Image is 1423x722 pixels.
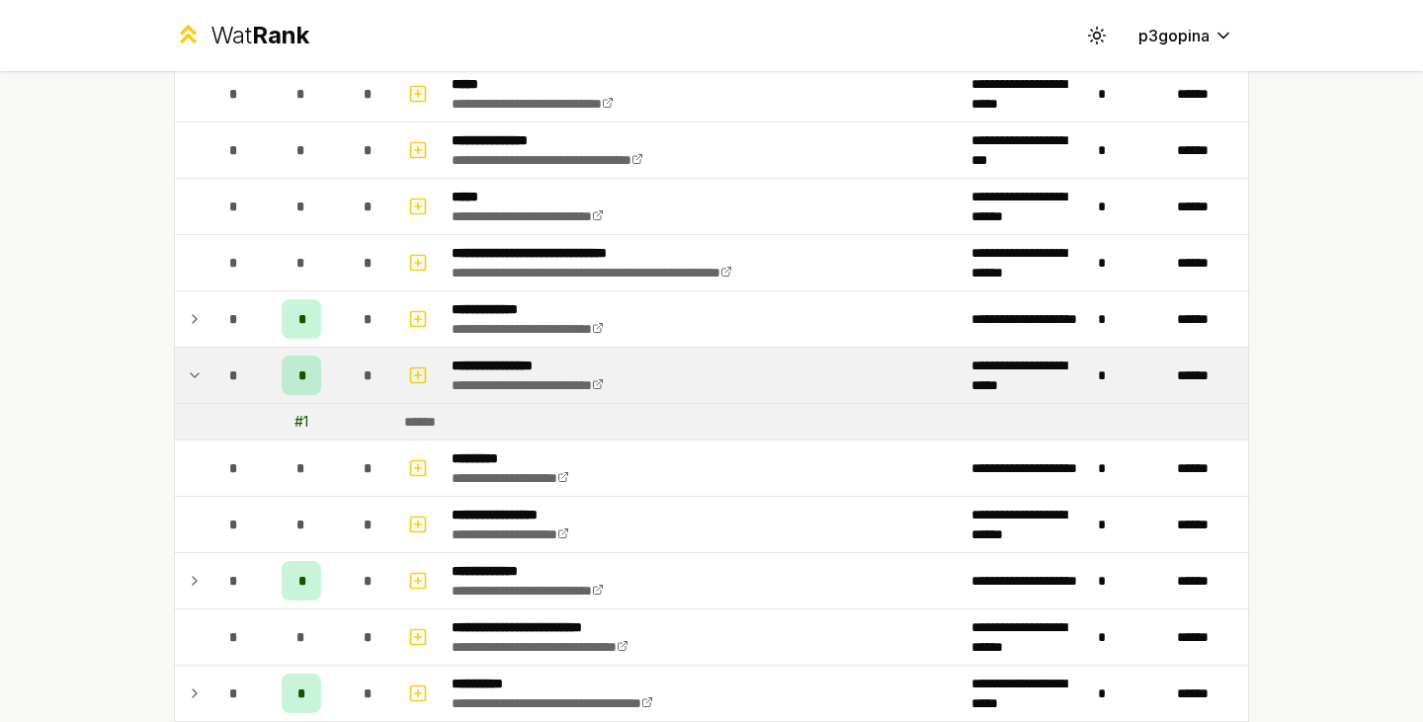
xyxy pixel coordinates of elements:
span: Rank [252,21,309,49]
div: # 1 [294,412,308,432]
div: Wat [210,20,309,51]
span: p3gopina [1138,24,1210,47]
button: p3gopina [1123,18,1249,53]
a: WatRank [174,20,309,51]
